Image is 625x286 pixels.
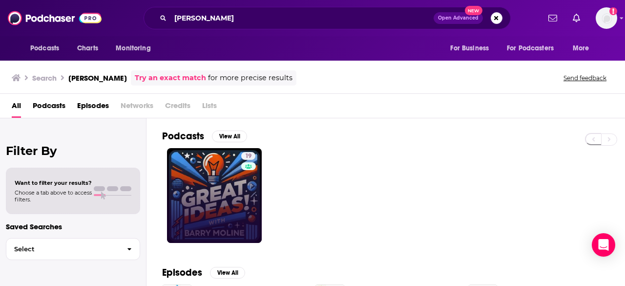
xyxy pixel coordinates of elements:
[434,12,483,24] button: Open AdvancedNew
[77,98,109,118] a: Episodes
[241,152,255,160] a: 19
[6,222,140,231] p: Saved Searches
[507,42,554,55] span: For Podcasters
[162,130,204,142] h2: Podcasts
[162,266,202,279] h2: Episodes
[438,16,479,21] span: Open Advanced
[592,233,615,257] div: Open Intercom Messenger
[450,42,489,55] span: For Business
[68,73,127,83] h3: [PERSON_NAME]
[15,189,92,203] span: Choose a tab above to access filters.
[33,98,65,118] a: Podcasts
[443,39,501,58] button: open menu
[500,39,568,58] button: open menu
[609,7,617,15] svg: Add a profile image
[167,148,262,243] a: 19
[8,9,102,27] img: Podchaser - Follow, Share and Rate Podcasts
[6,246,119,252] span: Select
[6,238,140,260] button: Select
[596,7,617,29] span: Logged in as megcassidy
[12,98,21,118] a: All
[77,42,98,55] span: Charts
[596,7,617,29] img: User Profile
[116,42,150,55] span: Monitoring
[6,144,140,158] h2: Filter By
[162,266,245,279] a: EpisodesView All
[544,10,561,26] a: Show notifications dropdown
[121,98,153,118] span: Networks
[596,7,617,29] button: Show profile menu
[15,179,92,186] span: Want to filter your results?
[561,74,609,82] button: Send feedback
[569,10,584,26] a: Show notifications dropdown
[573,42,589,55] span: More
[165,98,190,118] span: Credits
[135,72,206,84] a: Try an exact match
[210,267,245,279] button: View All
[162,130,247,142] a: PodcastsView All
[208,72,292,84] span: for more precise results
[212,131,247,142] button: View All
[202,98,217,118] span: Lists
[465,6,482,15] span: New
[566,39,602,58] button: open menu
[245,152,251,161] span: 19
[30,42,59,55] span: Podcasts
[170,10,434,26] input: Search podcasts, credits, & more...
[23,39,72,58] button: open menu
[32,73,57,83] h3: Search
[144,7,511,29] div: Search podcasts, credits, & more...
[71,39,104,58] a: Charts
[109,39,163,58] button: open menu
